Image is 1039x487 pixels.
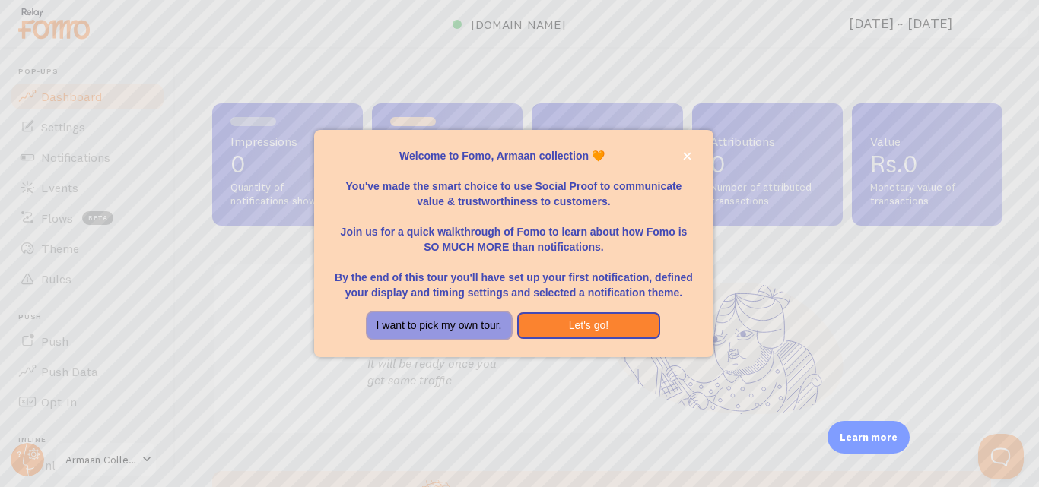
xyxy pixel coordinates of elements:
button: I want to pick my own tour. [367,312,511,340]
div: Learn more [828,421,910,454]
p: You've made the smart choice to use Social Proof to communicate value & trustworthiness to custom... [332,163,694,209]
button: close, [679,148,695,164]
button: Let's go! [517,312,661,340]
p: Learn more [840,430,898,444]
p: Welcome to Fomo, Armaan collection 🧡 [332,148,694,163]
p: By the end of this tour you'll have set up your first notification, defined your display and timi... [332,255,694,300]
p: Join us for a quick walkthrough of Fomo to learn about how Fomo is SO MUCH MORE than notifications. [332,209,694,255]
div: Welcome to Fomo, Armaan collection 🧡You&amp;#39;ve made the smart choice to use Social Proof to c... [314,130,713,358]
